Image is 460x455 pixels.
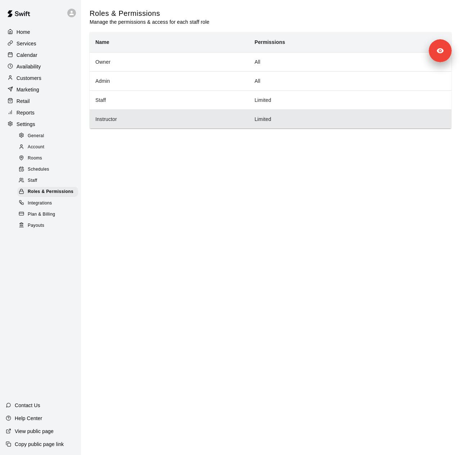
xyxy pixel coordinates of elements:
p: View public page [15,428,54,435]
span: Staff [28,177,37,184]
a: Settings [6,119,75,130]
span: Schedules [28,166,49,173]
a: Retail [6,96,75,107]
span: Payouts [28,222,44,229]
p: Settings [17,121,35,128]
p: Home [17,28,30,36]
a: Schedules [17,164,81,175]
a: Marketing [6,84,75,95]
p: Help Center [15,415,42,422]
p: Services [17,40,36,47]
span: General [28,132,44,140]
div: Roles & Permissions [17,187,78,197]
a: Calendar [6,50,75,60]
h5: Roles & Permissions [90,9,209,18]
div: Integrations [17,198,78,208]
div: General [17,131,78,141]
a: Roles & Permissions [17,186,81,198]
div: Account [17,142,78,152]
div: Payouts [17,221,78,231]
div: Staff [17,176,78,186]
a: Rooms [17,153,81,164]
div: Plan & Billing [17,210,78,220]
td: Limited [249,109,451,129]
div: Rooms [17,153,78,163]
p: Contact Us [15,402,40,409]
span: Rooms [28,155,42,162]
p: Reports [17,109,35,116]
a: Home [6,27,75,37]
a: Customers [6,73,75,84]
a: Integrations [17,198,81,209]
p: Marketing [17,86,39,93]
span: Integrations [28,200,52,207]
th: Admin [90,71,249,90]
p: Customers [17,75,41,82]
table: simple table [90,32,451,129]
td: Limited [249,90,451,109]
p: Availability [17,63,41,70]
span: Plan & Billing [28,211,55,218]
p: Copy public page link [15,441,64,448]
p: Calendar [17,51,37,59]
p: Manage the permissions & access for each staff role [90,18,209,26]
b: Permissions [254,39,285,45]
a: Availability [6,61,75,72]
p: Retail [17,98,30,105]
th: Instructor [90,109,249,129]
span: Account [28,144,44,151]
b: Name [95,39,109,45]
span: Roles & Permissions [28,188,73,195]
th: Staff [90,90,249,109]
a: Reports [6,107,75,118]
td: All [249,71,451,90]
a: Account [17,141,81,153]
a: General [17,130,81,141]
th: Owner [90,52,249,71]
a: Payouts [17,220,81,231]
a: Plan & Billing [17,209,81,220]
td: All [249,52,451,71]
div: Schedules [17,165,78,175]
a: Services [6,38,75,49]
a: Staff [17,175,81,186]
